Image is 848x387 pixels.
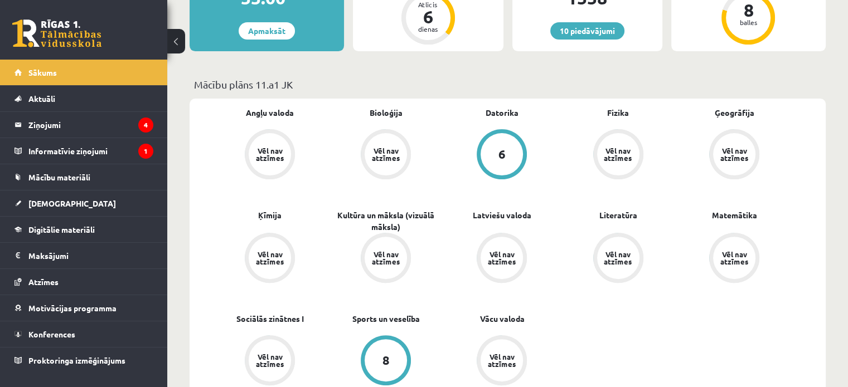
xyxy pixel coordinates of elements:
div: Vēl nav atzīmes [254,353,285,368]
a: Ķīmija [258,209,282,221]
div: dienas [411,26,445,32]
a: Aktuāli [14,86,153,111]
div: Vēl nav atzīmes [603,147,634,161]
span: Sākums [28,67,57,77]
div: Vēl nav atzīmes [370,147,401,161]
a: Vēl nav atzīmes [328,233,444,285]
a: Sociālās zinātnes I [236,313,304,325]
div: Atlicis [411,1,445,8]
a: Datorika [486,107,519,119]
div: Vēl nav atzīmes [719,147,750,161]
legend: Ziņojumi [28,112,153,138]
span: Konferences [28,329,75,339]
a: Digitālie materiāli [14,217,153,242]
a: Informatīvie ziņojumi1 [14,138,153,164]
div: balles [731,19,765,26]
a: Konferences [14,321,153,347]
a: Vēl nav atzīmes [328,129,444,182]
a: Rīgas 1. Tālmācības vidusskola [12,19,101,47]
a: 6 [444,129,560,182]
span: Digitālie materiāli [28,224,95,234]
div: Vēl nav atzīmes [486,251,517,265]
a: Ģeogrāfija [714,107,754,119]
legend: Maksājumi [28,243,153,268]
span: Motivācijas programma [28,303,117,313]
i: 4 [138,117,153,133]
div: Vēl nav atzīmes [370,251,401,265]
span: Proktoringa izmēģinājums [28,355,125,365]
div: 6 [411,8,445,26]
a: Vēl nav atzīmes [676,233,792,285]
span: Aktuāli [28,94,55,104]
a: Bioloģija [370,107,403,119]
a: Atzīmes [14,269,153,295]
a: Sākums [14,60,153,85]
span: Atzīmes [28,277,59,287]
a: Apmaksāt [239,22,295,40]
a: Vēl nav atzīmes [212,233,328,285]
div: Vēl nav atzīmes [486,353,517,368]
span: [DEMOGRAPHIC_DATA] [28,198,116,208]
a: Vēl nav atzīmes [212,129,328,182]
div: 8 [382,354,390,366]
div: Vēl nav atzīmes [603,251,634,265]
a: Matemātika [711,209,757,221]
a: Fizika [607,107,629,119]
a: Motivācijas programma [14,295,153,321]
a: Vēl nav atzīmes [676,129,792,182]
a: Vēl nav atzīmes [560,233,676,285]
a: Literatūra [599,209,637,221]
div: Vēl nav atzīmes [254,147,285,161]
a: Vēl nav atzīmes [444,233,560,285]
a: Angļu valoda [246,107,294,119]
a: 10 piedāvājumi [550,22,624,40]
legend: Informatīvie ziņojumi [28,138,153,164]
span: Mācību materiāli [28,172,90,182]
div: Vēl nav atzīmes [719,251,750,265]
a: Latviešu valoda [473,209,531,221]
div: 6 [498,148,506,160]
a: Sports un veselība [352,313,420,325]
i: 1 [138,144,153,159]
a: Proktoringa izmēģinājums [14,347,153,373]
a: Vēl nav atzīmes [560,129,676,182]
a: Kultūra un māksla (vizuālā māksla) [328,209,444,233]
div: 8 [731,1,765,19]
a: Vācu valoda [479,313,524,325]
a: Mācību materiāli [14,164,153,190]
p: Mācību plāns 11.a1 JK [194,77,821,92]
a: [DEMOGRAPHIC_DATA] [14,190,153,216]
div: Vēl nav atzīmes [254,251,285,265]
a: Ziņojumi4 [14,112,153,138]
a: Maksājumi [14,243,153,268]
